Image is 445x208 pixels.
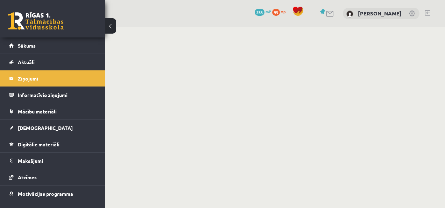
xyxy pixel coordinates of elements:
a: Sākums [9,37,96,54]
a: 233 mP [255,9,271,14]
a: Atzīmes [9,169,96,185]
a: [PERSON_NAME] [358,10,402,17]
span: Sākums [18,42,36,49]
span: [DEMOGRAPHIC_DATA] [18,125,73,131]
span: Aktuāli [18,59,35,65]
a: Digitālie materiāli [9,136,96,152]
span: mP [266,9,271,14]
span: Digitālie materiāli [18,141,59,147]
a: [DEMOGRAPHIC_DATA] [9,120,96,136]
span: 233 [255,9,264,16]
legend: Maksājumi [18,153,96,169]
a: Mācību materiāli [9,103,96,119]
span: 95 [272,9,280,16]
a: Informatīvie ziņojumi [9,87,96,103]
legend: Informatīvie ziņojumi [18,87,96,103]
a: Rīgas 1. Tālmācības vidusskola [8,12,64,30]
a: Motivācijas programma [9,186,96,202]
a: 95 xp [272,9,289,14]
span: Mācību materiāli [18,108,57,115]
a: Maksājumi [9,153,96,169]
legend: Ziņojumi [18,70,96,86]
span: Motivācijas programma [18,190,73,197]
a: Ziņojumi [9,70,96,86]
span: Atzīmes [18,174,37,180]
img: Katrīna Šeputīte [346,11,353,18]
span: xp [281,9,285,14]
a: Aktuāli [9,54,96,70]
